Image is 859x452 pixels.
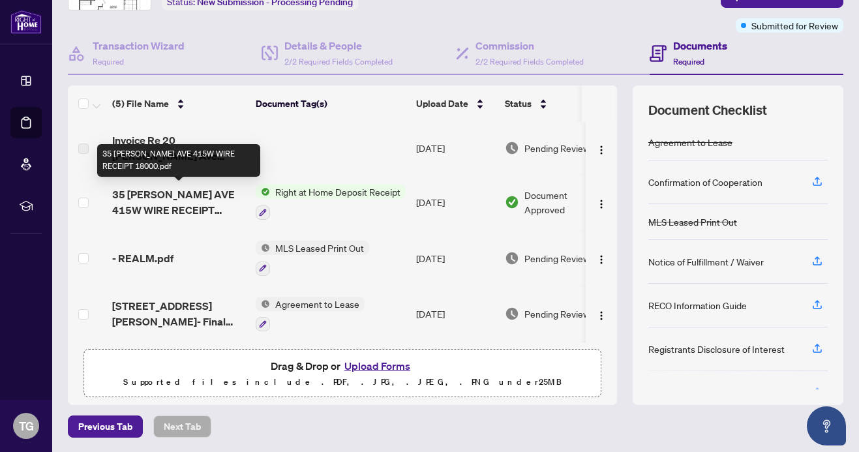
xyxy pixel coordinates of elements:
td: [DATE] [411,342,500,394]
img: Status Icon [256,297,270,311]
div: Registrants Disclosure of Interest [648,342,785,356]
span: (5) File Name [112,97,169,111]
span: Drag & Drop or [271,357,414,374]
h4: Transaction Wizard [93,38,185,53]
span: Agreement to Lease [270,297,365,311]
h4: Documents [673,38,727,53]
td: [DATE] [411,174,500,230]
span: - REALM.pdf [112,250,173,266]
img: Document Status [505,307,519,321]
button: Status IconMLS Leased Print Out [256,241,369,276]
span: Pending Review [524,141,590,155]
span: 2/2 Required Fields Completed [284,57,393,67]
span: Required [93,57,124,67]
button: Previous Tab [68,415,143,438]
td: [DATE] [411,122,500,174]
td: [DATE] [411,286,500,342]
span: TG [19,417,34,435]
img: Logo [596,254,607,265]
span: Drag & Drop orUpload FormsSupported files include .PDF, .JPG, .JPEG, .PNG under25MB [84,350,601,398]
h4: Commission [475,38,584,53]
span: Status [505,97,532,111]
th: Upload Date [411,85,500,122]
span: Document Approved [524,188,605,217]
span: Invoice Re 20 [PERSON_NAME] Ave 524.pdf [112,132,245,164]
button: Logo [591,138,612,158]
span: MLS Leased Print Out [270,241,369,255]
button: Status IconAgreement to Lease [256,297,365,332]
span: [STREET_ADDRESS][PERSON_NAME]- Final Signed Offer.pdf [112,298,245,329]
span: Right at Home Deposit Receipt [270,185,406,199]
th: (5) File Name [107,85,250,122]
span: Submitted for Review [751,18,838,33]
button: Logo [591,248,612,269]
button: Logo [591,303,612,324]
img: Status Icon [256,185,270,199]
button: Upload Forms [340,357,414,374]
span: 35 [PERSON_NAME] AVE 415W WIRE RECEIPT 18000.pdf [112,187,245,218]
span: Previous Tab [78,416,132,437]
img: Status Icon [256,241,270,255]
p: Supported files include .PDF, .JPG, .JPEG, .PNG under 25 MB [92,374,593,390]
div: 35 [PERSON_NAME] AVE 415W WIRE RECEIPT 18000.pdf [97,144,260,177]
button: Logo [591,192,612,213]
img: Logo [596,199,607,209]
img: Document Status [505,141,519,155]
button: Status IconRight at Home Deposit Receipt [256,185,406,220]
h4: Details & People [284,38,393,53]
div: Confirmation of Cooperation [648,175,762,189]
img: Logo [596,310,607,321]
th: Status [500,85,610,122]
img: logo [10,10,42,34]
th: Document Tag(s) [250,85,410,122]
div: Notice of Fulfillment / Waiver [648,254,764,269]
img: Document Status [505,251,519,265]
img: Logo [596,145,607,155]
span: Upload Date [416,97,468,111]
img: Document Status [505,195,519,209]
span: Document Checklist [648,101,767,119]
button: Next Tab [153,415,211,438]
div: MLS Leased Print Out [648,215,737,229]
button: Open asap [807,406,846,445]
span: Pending Review [524,251,590,265]
div: RECO Information Guide [648,298,747,312]
span: Required [673,57,704,67]
div: Agreement to Lease [648,135,732,149]
span: 2/2 Required Fields Completed [475,57,584,67]
td: [DATE] [411,230,500,286]
span: Pending Review [524,307,590,321]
